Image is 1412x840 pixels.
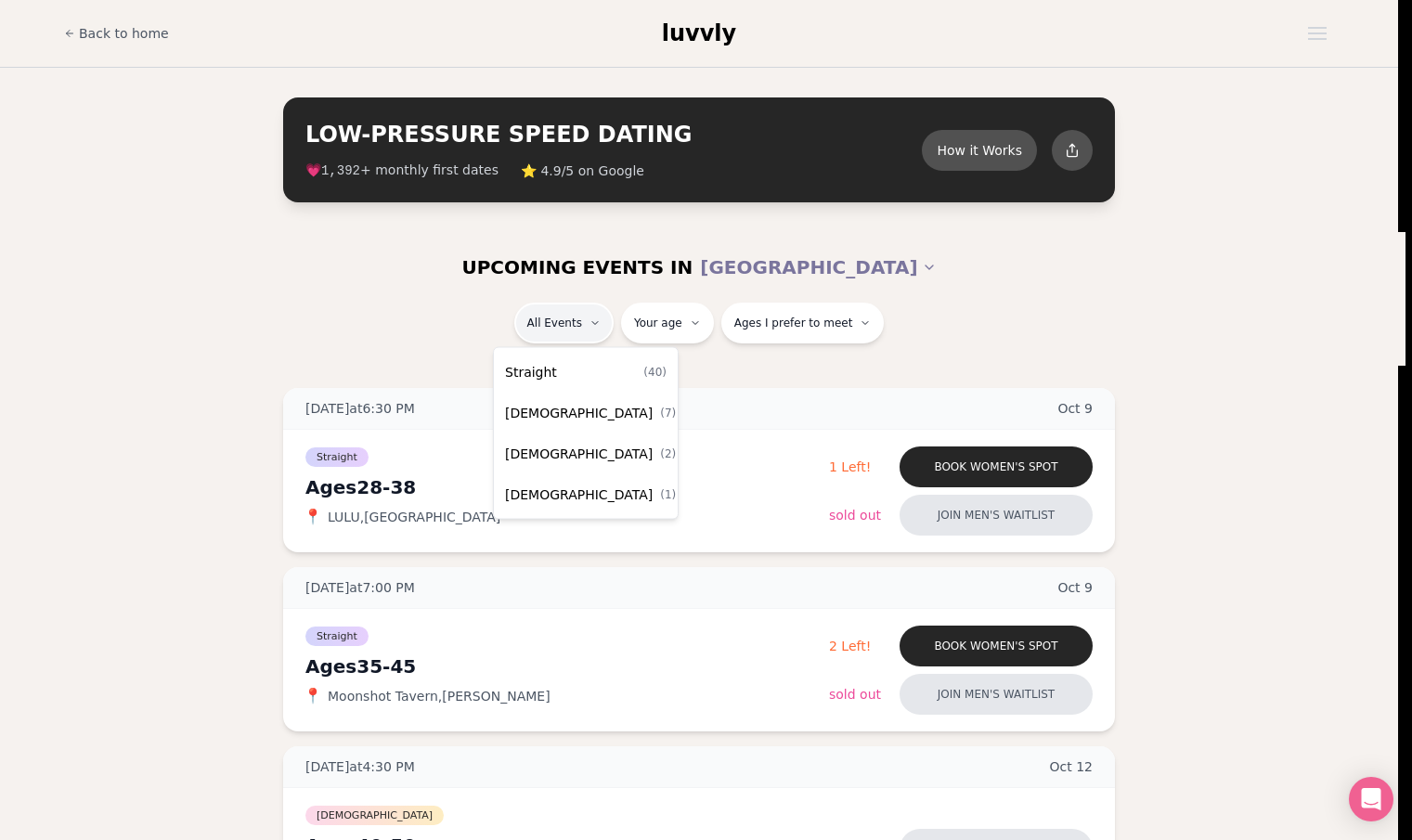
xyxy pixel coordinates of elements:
[660,487,676,502] span: ( 1 )
[505,445,653,463] span: [DEMOGRAPHIC_DATA]
[660,446,676,461] span: ( 2 )
[643,365,667,380] span: ( 40 )
[505,404,653,422] span: [DEMOGRAPHIC_DATA]
[505,485,653,504] span: [DEMOGRAPHIC_DATA]
[505,363,557,381] span: Straight
[660,406,676,420] span: ( 7 )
